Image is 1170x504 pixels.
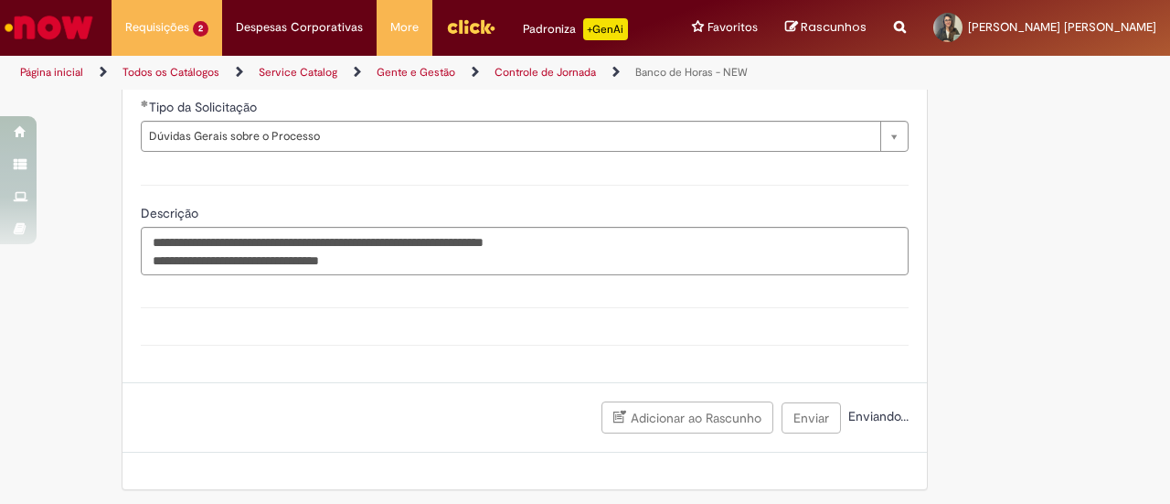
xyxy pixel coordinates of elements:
span: Enviando... [845,408,909,424]
span: [PERSON_NAME] [PERSON_NAME] [968,19,1156,35]
div: Padroniza [523,18,628,40]
img: click_logo_yellow_360x200.png [446,13,495,40]
span: Requisições [125,18,189,37]
span: Favoritos [707,18,758,37]
a: Rascunhos [785,19,867,37]
a: Página inicial [20,65,83,80]
span: Tipo da Solicitação [149,99,261,115]
a: Banco de Horas - NEW [635,65,748,80]
p: +GenAi [583,18,628,40]
span: More [390,18,419,37]
a: Todos os Catálogos [122,65,219,80]
a: Controle de Jornada [495,65,596,80]
span: Obrigatório Preenchido [141,100,149,107]
img: ServiceNow [2,9,96,46]
span: Despesas Corporativas [236,18,363,37]
a: Service Catalog [259,65,337,80]
span: 2 [193,21,208,37]
a: Gente e Gestão [377,65,455,80]
span: Dúvidas Gerais sobre o Processo [149,122,871,151]
span: Descrição [141,205,202,221]
span: Rascunhos [801,18,867,36]
textarea: Descrição [141,227,909,275]
ul: Trilhas de página [14,56,766,90]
